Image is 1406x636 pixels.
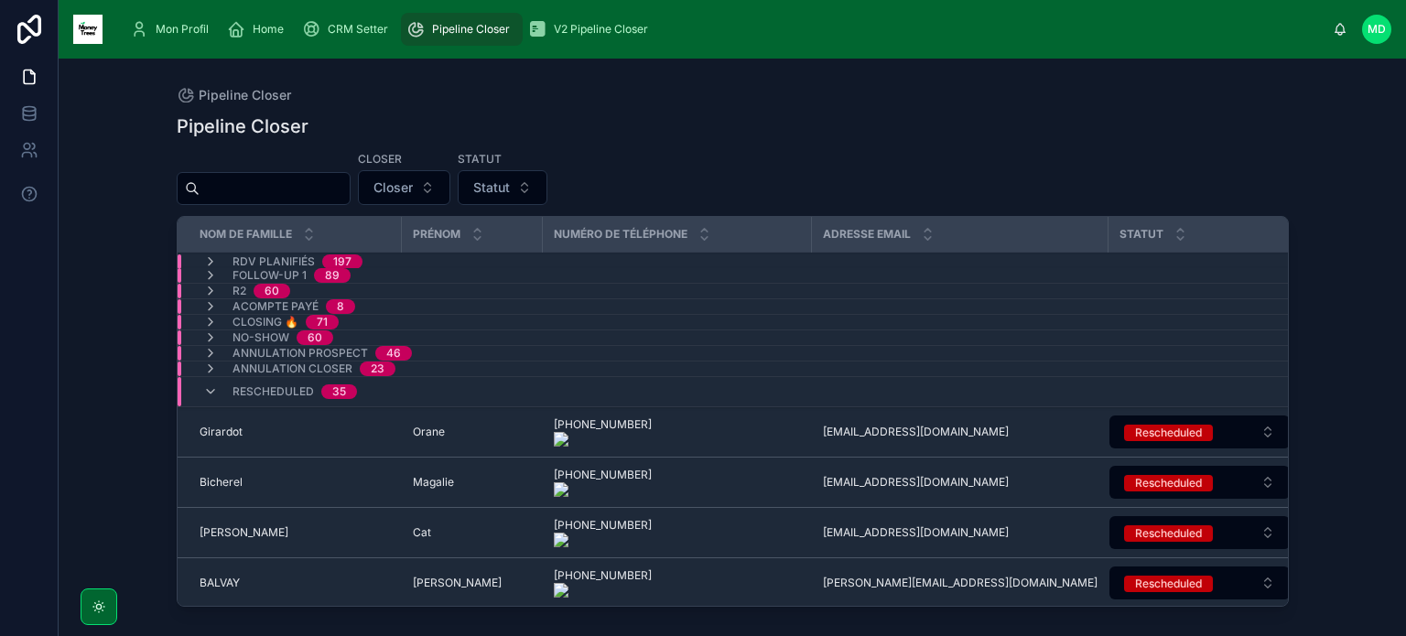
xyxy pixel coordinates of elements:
[823,525,1009,540] span: [EMAIL_ADDRESS][DOMAIN_NAME]
[413,227,460,242] span: Prénom
[1135,475,1202,491] div: Rescheduled
[199,86,291,104] span: Pipeline Closer
[1109,516,1290,549] button: Select Button
[1109,566,1291,600] a: Select Button
[308,330,322,345] div: 60
[554,432,652,447] img: actions-icon.png
[358,170,450,205] button: Select Button
[124,13,222,46] a: Mon Profil
[554,568,652,582] onoff-telecom-ce-phone-number-wrapper: [PHONE_NUMBER]
[177,86,291,104] a: Pipeline Closer
[823,425,1009,439] span: [EMAIL_ADDRESS][DOMAIN_NAME]
[823,475,1098,490] a: [EMAIL_ADDRESS][DOMAIN_NAME]
[823,475,1009,490] span: [EMAIL_ADDRESS][DOMAIN_NAME]
[1109,515,1291,550] a: Select Button
[413,525,532,540] a: Cat
[413,425,445,439] span: Orane
[413,475,454,490] span: Magalie
[1368,22,1386,37] span: MD
[325,268,340,283] div: 89
[332,384,346,399] div: 35
[554,568,801,598] a: [PHONE_NUMBER]
[554,533,652,547] img: actions-icon.png
[233,361,352,376] span: Annulation closer
[253,22,284,37] span: Home
[233,299,319,314] span: Acompte payé
[358,150,402,167] label: Closer
[386,346,401,361] div: 46
[1109,466,1290,499] button: Select Button
[413,525,431,540] span: Cat
[554,468,801,497] a: [PHONE_NUMBER]
[200,227,292,242] span: Nom de famille
[458,170,547,205] button: Select Button
[823,227,911,242] span: Adresse email
[1109,415,1290,448] button: Select Button
[233,268,307,283] span: Follow-up 1
[413,475,532,490] a: Magalie
[200,425,391,439] a: Girardot
[401,13,523,46] a: Pipeline Closer
[317,315,328,329] div: 71
[1109,566,1290,599] button: Select Button
[1109,465,1291,500] a: Select Button
[233,330,289,345] span: No-show
[328,22,388,37] span: CRM Setter
[554,227,687,242] span: Numéro de téléphone
[554,518,652,532] onoff-telecom-ce-phone-number-wrapper: [PHONE_NUMBER]
[117,9,1333,49] div: scrollable content
[554,468,652,481] onoff-telecom-ce-phone-number-wrapper: [PHONE_NUMBER]
[823,525,1098,540] a: [EMAIL_ADDRESS][DOMAIN_NAME]
[473,178,510,197] span: Statut
[554,518,801,547] a: [PHONE_NUMBER]
[413,576,532,590] a: [PERSON_NAME]
[371,361,384,376] div: 23
[1135,425,1202,441] div: Rescheduled
[413,576,502,590] span: [PERSON_NAME]
[432,22,510,37] span: Pipeline Closer
[297,13,401,46] a: CRM Setter
[222,13,297,46] a: Home
[333,254,351,269] div: 197
[337,299,344,314] div: 8
[200,525,288,540] span: [PERSON_NAME]
[200,475,243,490] span: Bicherel
[523,13,661,46] a: V2 Pipeline Closer
[1119,227,1163,242] span: Statut
[156,22,209,37] span: Mon Profil
[554,417,801,447] a: [PHONE_NUMBER]
[233,284,246,298] span: R2
[177,113,308,139] h1: Pipeline Closer
[554,583,652,598] img: actions-icon.png
[823,425,1098,439] a: [EMAIL_ADDRESS][DOMAIN_NAME]
[233,346,368,361] span: Annulation prospect
[200,576,391,590] a: BALVAY
[265,284,279,298] div: 60
[200,425,243,439] span: Girardot
[413,425,532,439] a: Orane
[554,417,652,431] onoff-telecom-ce-phone-number-wrapper: [PHONE_NUMBER]
[73,15,103,44] img: App logo
[233,254,315,269] span: RDV planifiés
[554,482,652,497] img: actions-icon.png
[200,525,391,540] a: [PERSON_NAME]
[373,178,413,197] span: Closer
[554,22,648,37] span: V2 Pipeline Closer
[233,315,298,329] span: Closing 🔥
[233,384,314,399] span: Rescheduled
[458,150,502,167] label: Statut
[823,576,1098,590] a: [PERSON_NAME][EMAIL_ADDRESS][DOMAIN_NAME]
[1135,525,1202,542] div: Rescheduled
[1109,415,1291,449] a: Select Button
[200,576,240,590] span: BALVAY
[200,475,391,490] a: Bicherel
